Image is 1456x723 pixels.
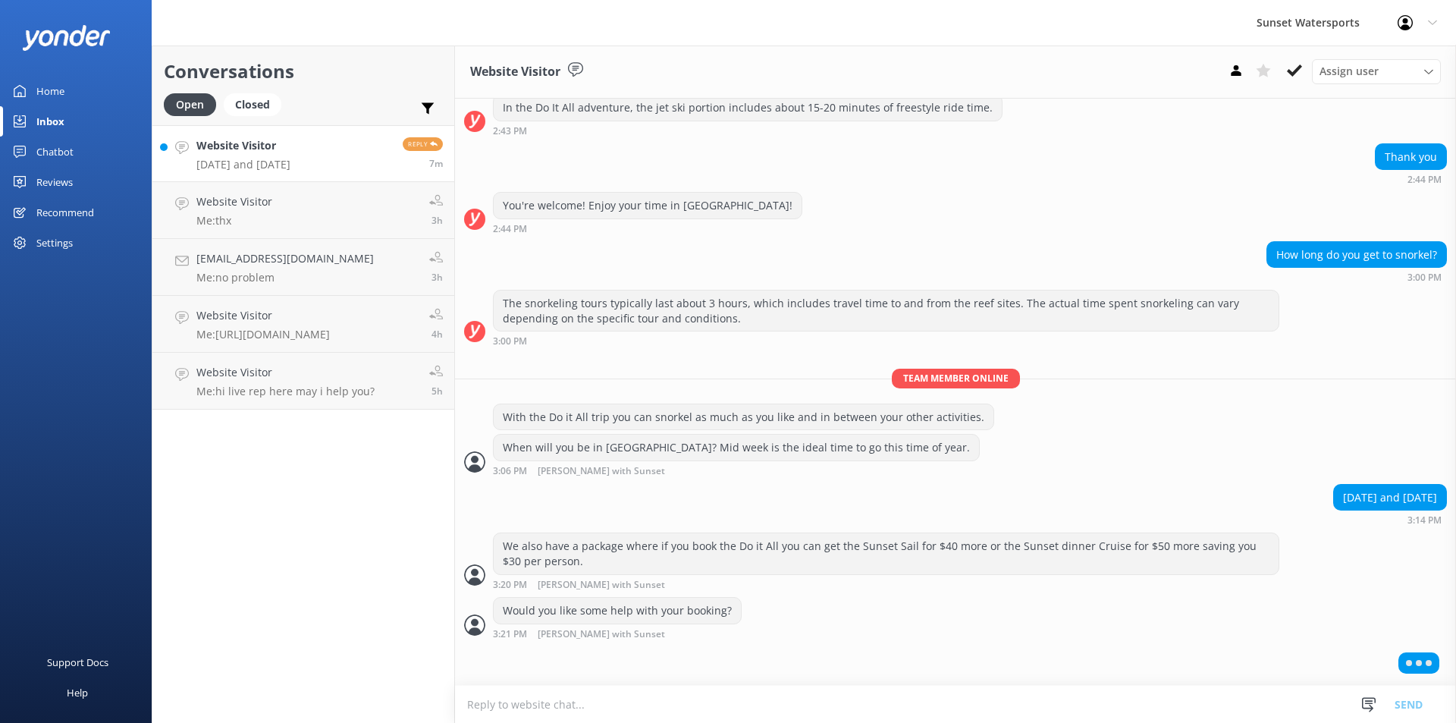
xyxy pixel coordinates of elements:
[1334,485,1446,511] div: [DATE] and [DATE]
[164,96,224,112] a: Open
[494,533,1279,574] div: We also have a package where if you book the Do it All you can get the Sunset Sail for $40 more o...
[36,167,73,197] div: Reviews
[164,57,443,86] h2: Conversations
[493,465,980,476] div: 02:06pm 14-Aug-2025 (UTC -05:00) America/Cancun
[494,95,1002,121] div: In the Do It All adventure, the jet ski portion includes about 15-20 minutes of freestyle ride time.
[892,369,1020,388] span: Team member online
[493,335,1279,346] div: 02:00pm 14-Aug-2025 (UTC -05:00) America/Cancun
[494,291,1279,331] div: The snorkeling tours typically last about 3 hours, which includes travel time to and from the ree...
[152,125,454,182] a: Website Visitor[DATE] and [DATE]Reply7m
[152,353,454,410] a: Website VisitorMe:hi live rep here may i help you?5h
[470,62,560,82] h3: Website Visitor
[196,271,374,284] p: Me: no problem
[23,25,110,50] img: yonder-white-logo.png
[36,106,64,137] div: Inbox
[1266,272,1447,282] div: 02:00pm 14-Aug-2025 (UTC -05:00) America/Cancun
[36,228,73,258] div: Settings
[67,677,88,708] div: Help
[1375,174,1447,184] div: 01:44pm 14-Aug-2025 (UTC -05:00) America/Cancun
[493,467,527,476] strong: 3:06 PM
[196,385,375,398] p: Me: hi live rep here may i help you?
[196,328,330,341] p: Me: [URL][DOMAIN_NAME]
[196,307,330,324] h4: Website Visitor
[429,157,443,170] span: 02:14pm 14-Aug-2025 (UTC -05:00) America/Cancun
[152,296,454,353] a: Website VisitorMe:[URL][DOMAIN_NAME]4h
[224,93,281,116] div: Closed
[1312,59,1441,83] div: Assign User
[431,271,443,284] span: 10:45am 14-Aug-2025 (UTC -05:00) America/Cancun
[493,580,527,590] strong: 3:20 PM
[36,137,74,167] div: Chatbot
[493,223,802,234] div: 01:44pm 14-Aug-2025 (UTC -05:00) America/Cancun
[1319,63,1379,80] span: Assign user
[164,93,216,116] div: Open
[431,214,443,227] span: 10:48am 14-Aug-2025 (UTC -05:00) America/Cancun
[1376,144,1446,170] div: Thank you
[47,647,108,677] div: Support Docs
[1333,514,1447,525] div: 02:14pm 14-Aug-2025 (UTC -05:00) America/Cancun
[1407,516,1442,525] strong: 3:14 PM
[493,225,527,234] strong: 2:44 PM
[494,598,741,624] div: Would you like some help with your booking?
[493,579,1279,590] div: 02:20pm 14-Aug-2025 (UTC -05:00) America/Cancun
[36,197,94,228] div: Recommend
[538,467,665,476] span: [PERSON_NAME] with Sunset
[493,125,1003,136] div: 01:43pm 14-Aug-2025 (UTC -05:00) America/Cancun
[224,96,289,112] a: Closed
[152,239,454,296] a: [EMAIL_ADDRESS][DOMAIN_NAME]Me:no problem3h
[152,182,454,239] a: Website VisitorMe:thx3h
[403,137,443,151] span: Reply
[493,127,527,136] strong: 2:43 PM
[196,158,290,171] p: [DATE] and [DATE]
[196,214,272,228] p: Me: thx
[196,193,272,210] h4: Website Visitor
[196,250,374,267] h4: [EMAIL_ADDRESS][DOMAIN_NAME]
[1407,175,1442,184] strong: 2:44 PM
[431,385,443,398] span: 08:46am 14-Aug-2025 (UTC -05:00) America/Cancun
[196,364,375,381] h4: Website Visitor
[493,630,527,640] strong: 3:21 PM
[494,435,979,461] div: When will you be in [GEOGRAPHIC_DATA]? Mid week is the ideal time to go this time of year.
[36,76,64,106] div: Home
[493,628,742,640] div: 02:21pm 14-Aug-2025 (UTC -05:00) America/Cancun
[1267,242,1446,268] div: How long do you get to snorkel?
[538,630,665,640] span: [PERSON_NAME] with Sunset
[538,580,665,590] span: [PERSON_NAME] with Sunset
[1407,273,1442,282] strong: 3:00 PM
[494,404,993,430] div: With the Do it All trip you can snorkel as much as you like and in between your other activities.
[493,337,527,346] strong: 3:00 PM
[431,328,443,341] span: 09:34am 14-Aug-2025 (UTC -05:00) America/Cancun
[196,137,290,154] h4: Website Visitor
[494,193,802,218] div: You're welcome! Enjoy your time in [GEOGRAPHIC_DATA]!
